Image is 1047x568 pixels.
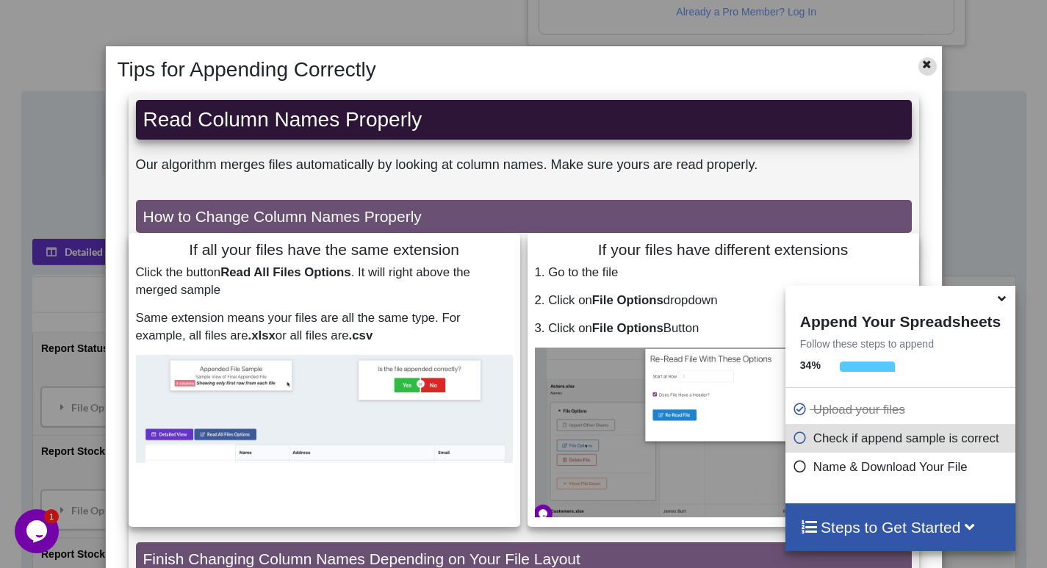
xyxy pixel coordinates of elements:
p: Follow these steps to append [785,337,1015,351]
b: Read All Files Options [220,265,350,279]
h4: If all your files have the same extension [136,240,513,259]
p: Check if append sample is correct [793,429,1012,447]
p: 1. Go to the file [535,264,912,281]
h4: Steps to Get Started [800,518,1001,536]
b: File Options [592,321,663,335]
b: 34 % [800,359,821,371]
h4: Finish Changing Column Names Depending on Your File Layout [143,550,904,568]
img: ReadAllOptionsButton.gif [136,355,513,463]
p: Click the button . It will right above the merged sample [136,264,513,299]
iframe: chat widget [15,509,62,553]
h4: If your files have different extensions [535,240,912,259]
p: 2. Click on dropdown [535,292,912,309]
h2: Tips for Appending Correctly [110,57,868,82]
b: .csv [349,328,373,342]
p: Upload your files [793,400,1012,419]
img: IndividualFilesDemo.gif [535,348,912,517]
h4: How to Change Column Names Properly [143,207,904,226]
h4: Append Your Spreadsheets [785,309,1015,331]
p: 3. Click on Button [535,320,912,337]
b: File Options [592,293,663,307]
b: .xlsx [248,328,275,342]
h2: Read Column Names Properly [143,107,904,132]
p: Name & Download Your File [793,458,1012,476]
p: Our algorithm merges files automatically by looking at column names. Make sure yours are read pro... [136,155,912,174]
p: Same extension means your files are all the same type. For example, all files are or all files are [136,309,513,345]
